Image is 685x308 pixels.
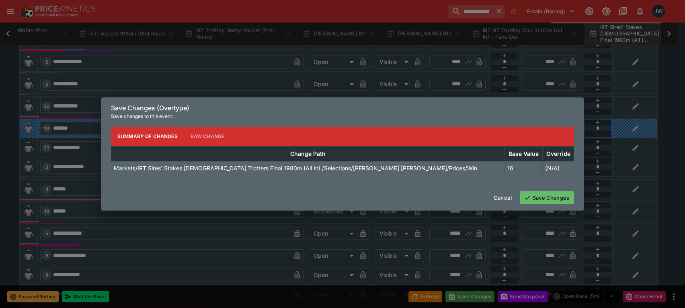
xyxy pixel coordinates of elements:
[111,104,574,112] h6: Save Changes (Overtype)
[111,146,505,161] th: Change Path
[505,146,543,161] th: Base Value
[111,127,184,146] button: Summary of Changes
[543,161,574,175] td: (N/A)
[111,112,574,120] p: Save changes to this event.
[114,164,477,172] p: Markets/IRT Sires' Stakes [DEMOGRAPHIC_DATA] Trotters Final 1980m (All In) /Selections/[PERSON_NA...
[489,191,517,204] button: Cancel
[520,191,574,204] button: Save Changes
[184,127,231,146] button: Raw Change
[543,146,574,161] th: Override
[505,161,543,175] td: 16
